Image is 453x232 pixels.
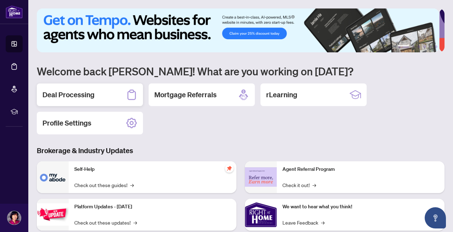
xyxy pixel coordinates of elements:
[418,45,420,48] button: 3
[37,146,445,156] h3: Brokerage & Industry Updates
[74,166,231,173] p: Self-Help
[282,219,325,226] a: Leave Feedback→
[423,45,426,48] button: 4
[245,167,277,187] img: Agent Referral Program
[412,45,415,48] button: 2
[312,181,316,189] span: →
[37,64,445,78] h1: Welcome back [PERSON_NAME]! What are you working on [DATE]?
[42,90,94,100] h2: Deal Processing
[37,161,69,193] img: Self-Help
[282,203,439,211] p: We want to hear what you think!
[429,45,432,48] button: 5
[130,181,134,189] span: →
[37,203,69,226] img: Platform Updates - July 21, 2025
[74,203,231,211] p: Platform Updates - [DATE]
[245,199,277,231] img: We want to hear what you think!
[74,181,134,189] a: Check out these guides!→
[133,219,137,226] span: →
[74,219,137,226] a: Check out these updates!→
[282,181,316,189] a: Check it out!→
[154,90,217,100] h2: Mortgage Referrals
[6,5,23,18] img: logo
[398,45,409,48] button: 1
[435,45,437,48] button: 6
[37,8,439,52] img: Slide 0
[7,211,21,225] img: Profile Icon
[42,118,91,128] h2: Profile Settings
[321,219,325,226] span: →
[225,164,234,173] span: pushpin
[425,207,446,228] button: Open asap
[282,166,439,173] p: Agent Referral Program
[266,90,297,100] h2: rLearning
